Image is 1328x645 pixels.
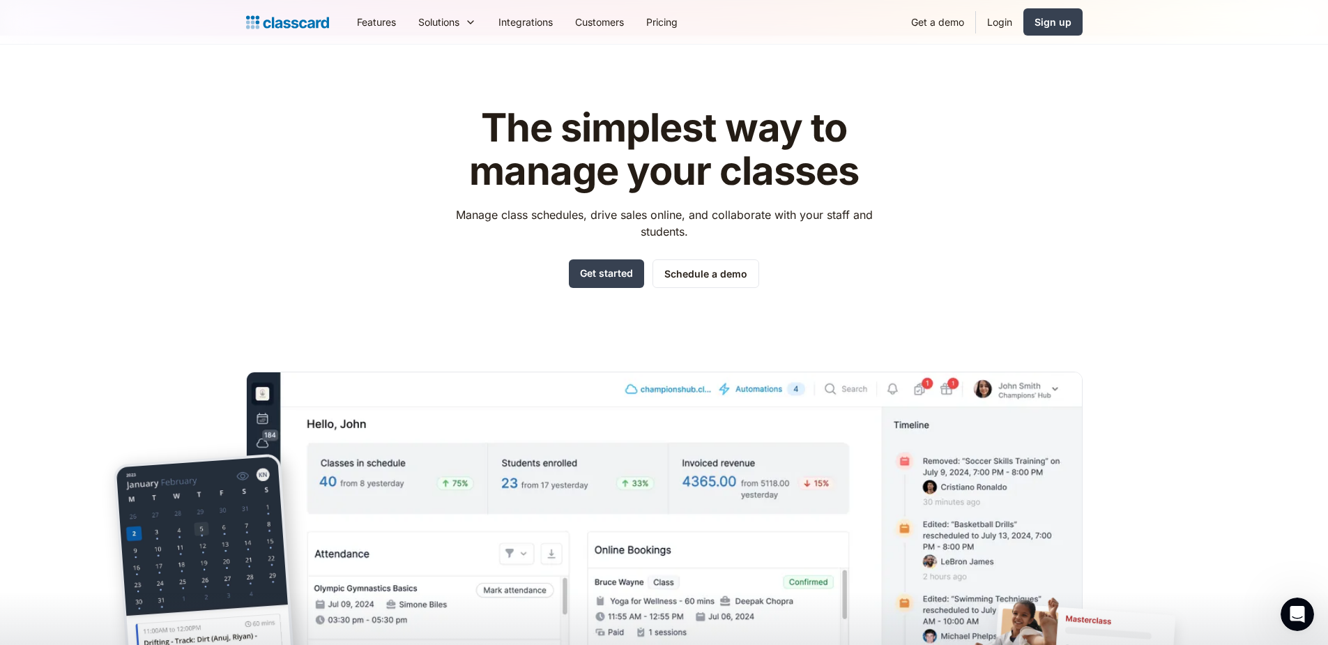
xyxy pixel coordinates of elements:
[246,13,329,32] a: home
[487,6,564,38] a: Integrations
[407,6,487,38] div: Solutions
[652,259,759,288] a: Schedule a demo
[635,6,689,38] a: Pricing
[900,6,975,38] a: Get a demo
[443,107,885,192] h1: The simplest way to manage your classes
[1281,598,1314,631] iframe: Intercom live chat
[418,15,459,29] div: Solutions
[569,259,644,288] a: Get started
[346,6,407,38] a: Features
[564,6,635,38] a: Customers
[443,206,885,240] p: Manage class schedules, drive sales online, and collaborate with your staff and students.
[976,6,1023,38] a: Login
[1035,15,1071,29] div: Sign up
[1023,8,1083,36] a: Sign up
